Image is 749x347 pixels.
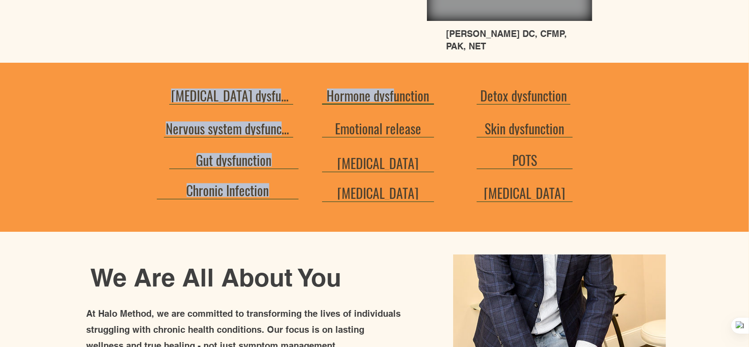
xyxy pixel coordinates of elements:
[477,120,573,137] a: Skin dysfunction
[512,150,537,170] span: POTS
[477,87,570,105] a: Detox dysfunction
[477,151,573,169] a: POTS
[171,85,291,105] span: [MEDICAL_DATA] dysfunction
[322,154,434,172] a: Chronic Stress
[157,182,299,199] a: Chronic Infection
[335,118,421,138] span: Emotional release
[187,180,269,200] span: Chronic Infection
[169,151,299,169] a: Gut dysfunction
[327,85,430,105] span: Hormone dysfunction
[166,118,291,138] span: Nervous system dysfunction
[480,85,567,105] span: Detox dysfunction
[322,120,434,137] a: Emotional release
[169,87,293,105] a: Neuropathy dysfunction
[338,183,419,203] span: [MEDICAL_DATA]
[322,184,434,202] a: ADHD
[338,153,419,173] span: [MEDICAL_DATA]
[164,120,293,137] a: Nervous system dysfunction
[322,87,434,105] a: Hormone dysfunction
[90,262,341,292] span: We Are All About You
[446,28,566,52] span: [PERSON_NAME] DC, CFMP, PAK, NET
[477,184,573,202] a: Insomnia
[196,150,272,170] span: Gut dysfunction
[485,118,565,138] span: Skin dysfunction
[484,183,566,203] span: [MEDICAL_DATA]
